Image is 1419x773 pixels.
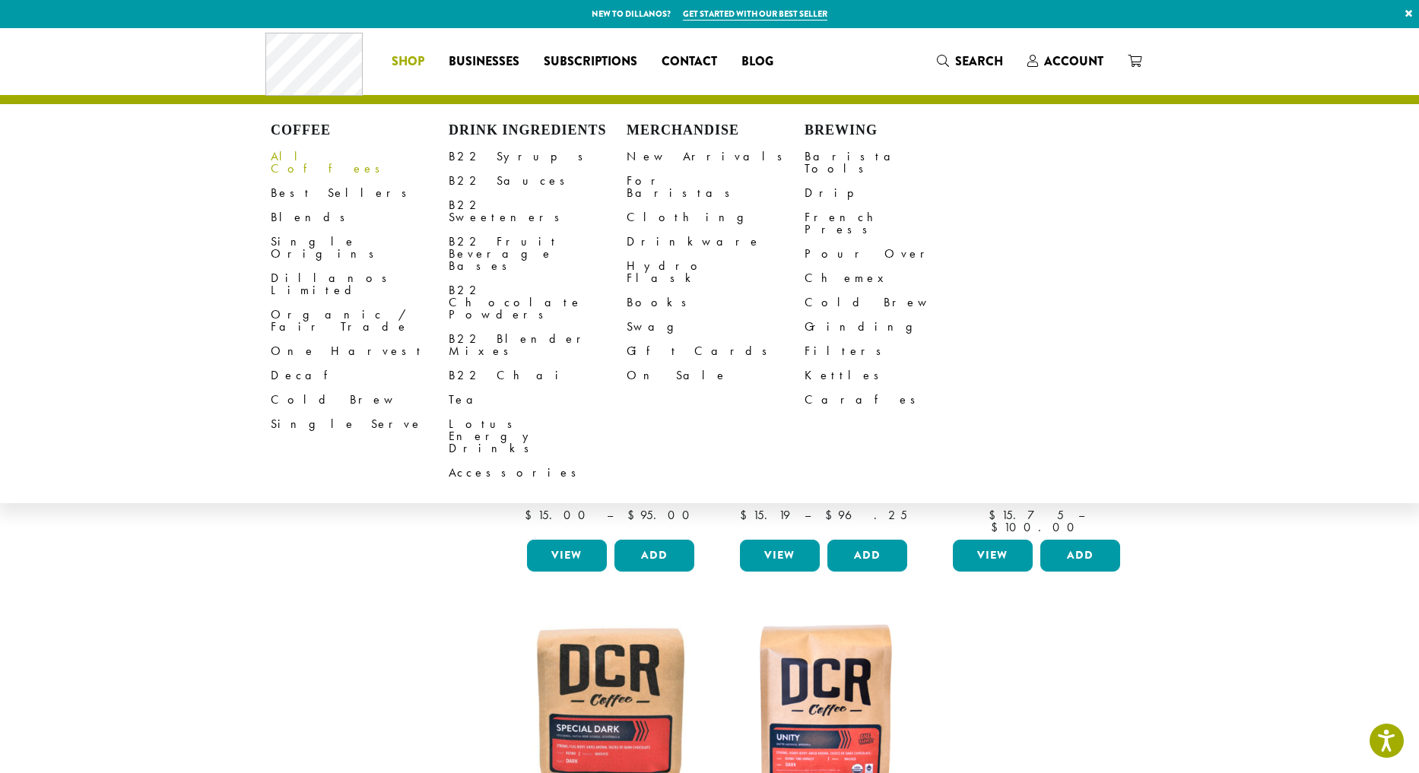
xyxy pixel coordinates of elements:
span: Account [1044,52,1103,70]
bdi: 95.00 [627,507,697,523]
a: One Harvest [271,339,449,363]
a: View [740,540,820,572]
span: Businesses [449,52,519,71]
a: Single Origins [271,230,449,266]
a: Chemex [805,266,983,290]
span: $ [991,519,1004,535]
span: Contact [662,52,717,71]
a: Drip [805,181,983,205]
bdi: 15.75 [989,507,1064,523]
a: Decaf [271,363,449,388]
a: Blends [271,205,449,230]
bdi: 100.00 [991,519,1081,535]
a: B22 Sweeteners [449,193,627,230]
a: Accessories [449,461,627,485]
a: All Coffees [271,144,449,181]
a: B22 Blender Mixes [449,327,627,363]
a: Gift Cards [627,339,805,363]
a: Single Serve [271,412,449,436]
a: Books [627,290,805,315]
span: Shop [392,52,424,71]
bdi: 15.19 [740,507,790,523]
button: Add [614,540,694,572]
span: Search [955,52,1003,70]
a: Get started with our best seller [683,8,827,21]
a: View [527,540,607,572]
span: $ [627,507,640,523]
a: Search [925,49,1015,74]
a: B22 Chai [449,363,627,388]
a: Filters [805,339,983,363]
a: B22 Syrups [449,144,627,169]
span: $ [825,507,838,523]
bdi: 15.00 [525,507,592,523]
a: On Sale [627,363,805,388]
span: $ [989,507,1002,523]
a: Tea [449,388,627,412]
a: Drinkware [627,230,805,254]
a: View [953,540,1033,572]
a: Hydro Flask [627,254,805,290]
a: Kettles [805,363,983,388]
span: – [805,507,811,523]
a: Cold Brew [271,388,449,412]
a: Carafes [805,388,983,412]
a: Cold Brew [805,290,983,315]
a: Shop [379,49,436,74]
a: B22 Fruit Beverage Bases [449,230,627,278]
a: Lotus Energy Drinks [449,412,627,461]
span: $ [525,507,538,523]
span: Subscriptions [544,52,637,71]
a: Pour Over [805,242,983,266]
h4: Drink Ingredients [449,122,627,139]
a: New Arrivals [627,144,805,169]
a: Clothing [627,205,805,230]
h4: Brewing [805,122,983,139]
h4: Merchandise [627,122,805,139]
bdi: 96.25 [825,507,907,523]
a: For Baristas [627,169,805,205]
a: [GEOGRAPHIC_DATA]Rated 4.83 out of 5 [949,265,1124,534]
a: Barista Tools [805,144,983,181]
a: Organic / Fair Trade [271,303,449,339]
a: French Press [805,205,983,242]
span: – [1078,507,1084,523]
a: Best Sellers [271,181,449,205]
a: Swag [627,315,805,339]
a: B22 Chocolate Powders [449,278,627,327]
span: – [607,507,613,523]
span: $ [740,507,753,523]
a: Grinding [805,315,983,339]
button: Add [827,540,907,572]
button: Add [1040,540,1120,572]
span: Blog [741,52,773,71]
a: Dillanos Limited [271,266,449,303]
h4: Coffee [271,122,449,139]
a: B22 Sauces [449,169,627,193]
